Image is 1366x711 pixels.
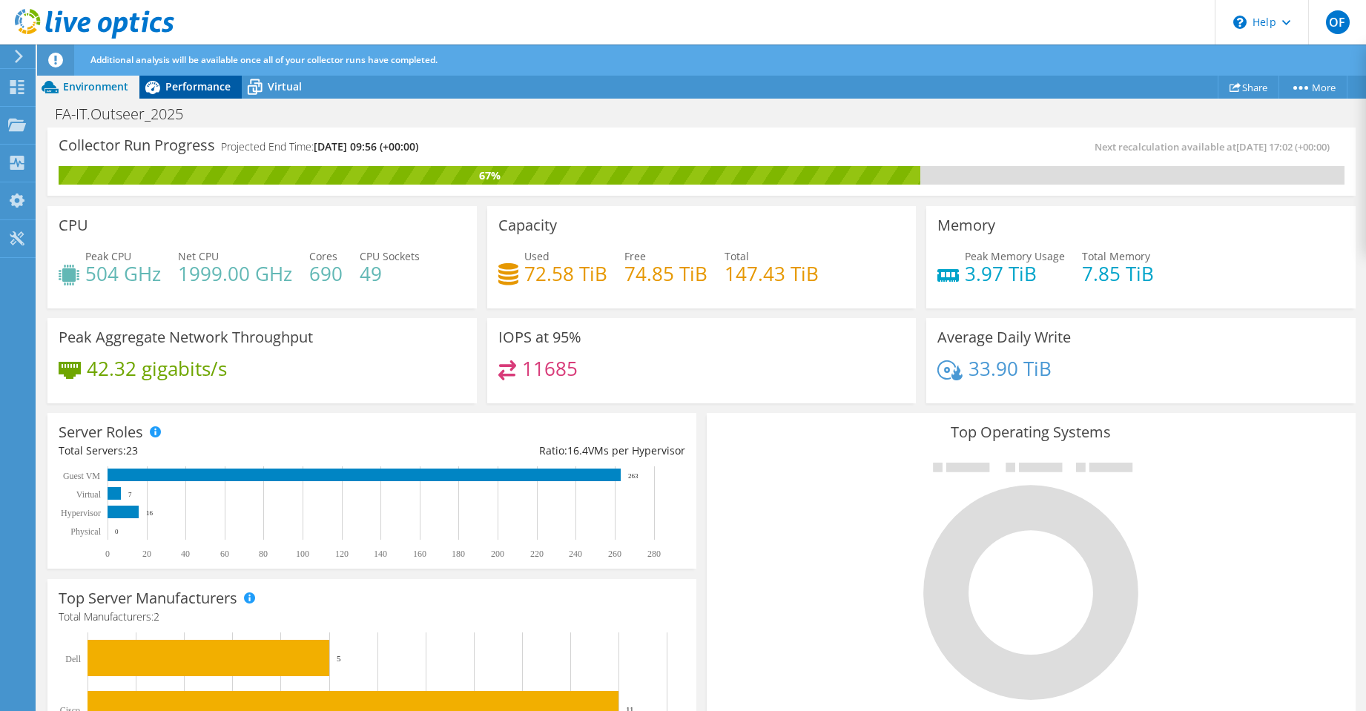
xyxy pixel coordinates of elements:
span: Net CPU [178,249,219,263]
h4: 147.43 TiB [725,265,819,282]
text: 140 [374,549,387,559]
text: 240 [569,549,582,559]
h3: Top Server Manufacturers [59,590,237,606]
text: 263 [628,472,639,480]
h3: Server Roles [59,424,143,440]
text: 220 [530,549,544,559]
h4: 42.32 gigabits/s [87,360,227,377]
div: 67% [59,168,920,184]
text: 280 [647,549,661,559]
span: 2 [154,609,159,624]
span: Total [725,249,749,263]
span: 16.4 [567,443,588,457]
text: 7 [128,491,132,498]
a: More [1278,76,1347,99]
span: [DATE] 17:02 (+00:00) [1236,140,1330,153]
span: [DATE] 09:56 (+00:00) [314,139,418,153]
h4: 74.85 TiB [624,265,707,282]
text: Physical [70,526,101,537]
h4: 690 [309,265,343,282]
h4: 1999.00 GHz [178,265,292,282]
h1: FA-IT.Outseer_2025 [48,106,206,122]
span: Peak CPU [85,249,131,263]
span: Next recalculation available at [1095,140,1337,153]
h4: 49 [360,265,420,282]
h3: IOPS at 95% [498,329,581,345]
span: Cores [309,249,337,263]
span: Free [624,249,646,263]
h3: Memory [937,217,995,234]
text: 5 [337,654,341,663]
span: Environment [63,79,128,93]
text: Dell [65,654,81,664]
h4: Total Manufacturers: [59,609,685,625]
span: Total Memory [1082,249,1150,263]
h3: Capacity [498,217,557,234]
text: Virtual [76,489,102,500]
span: Additional analysis will be available once all of your collector runs have completed. [90,53,438,66]
text: 0 [105,549,110,559]
a: Share [1218,76,1279,99]
text: 200 [491,549,504,559]
h4: 504 GHz [85,265,161,282]
span: CPU Sockets [360,249,420,263]
h3: Peak Aggregate Network Throughput [59,329,313,345]
span: 23 [126,443,138,457]
h4: 11685 [522,360,578,377]
h4: 33.90 TiB [969,360,1052,377]
text: 20 [142,549,151,559]
h3: Top Operating Systems [718,424,1344,440]
text: 260 [608,549,621,559]
svg: \n [1233,16,1247,29]
span: OF [1326,10,1350,34]
div: Ratio: VMs per Hypervisor [372,443,684,459]
h4: Projected End Time: [221,139,418,155]
span: Used [524,249,550,263]
text: 160 [413,549,426,559]
text: Guest VM [63,471,100,481]
h3: Average Daily Write [937,329,1071,345]
h3: CPU [59,217,88,234]
text: 80 [259,549,268,559]
text: 16 [146,509,154,517]
h4: 72.58 TiB [524,265,607,282]
text: Hypervisor [61,508,101,518]
span: Virtual [268,79,302,93]
h4: 7.85 TiB [1082,265,1154,282]
span: Peak Memory Usage [965,249,1065,263]
text: 40 [181,549,190,559]
text: 120 [335,549,349,559]
text: 0 [115,528,119,535]
text: 60 [220,549,229,559]
h4: 3.97 TiB [965,265,1065,282]
text: 180 [452,549,465,559]
text: 100 [296,549,309,559]
div: Total Servers: [59,443,372,459]
span: Performance [165,79,231,93]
